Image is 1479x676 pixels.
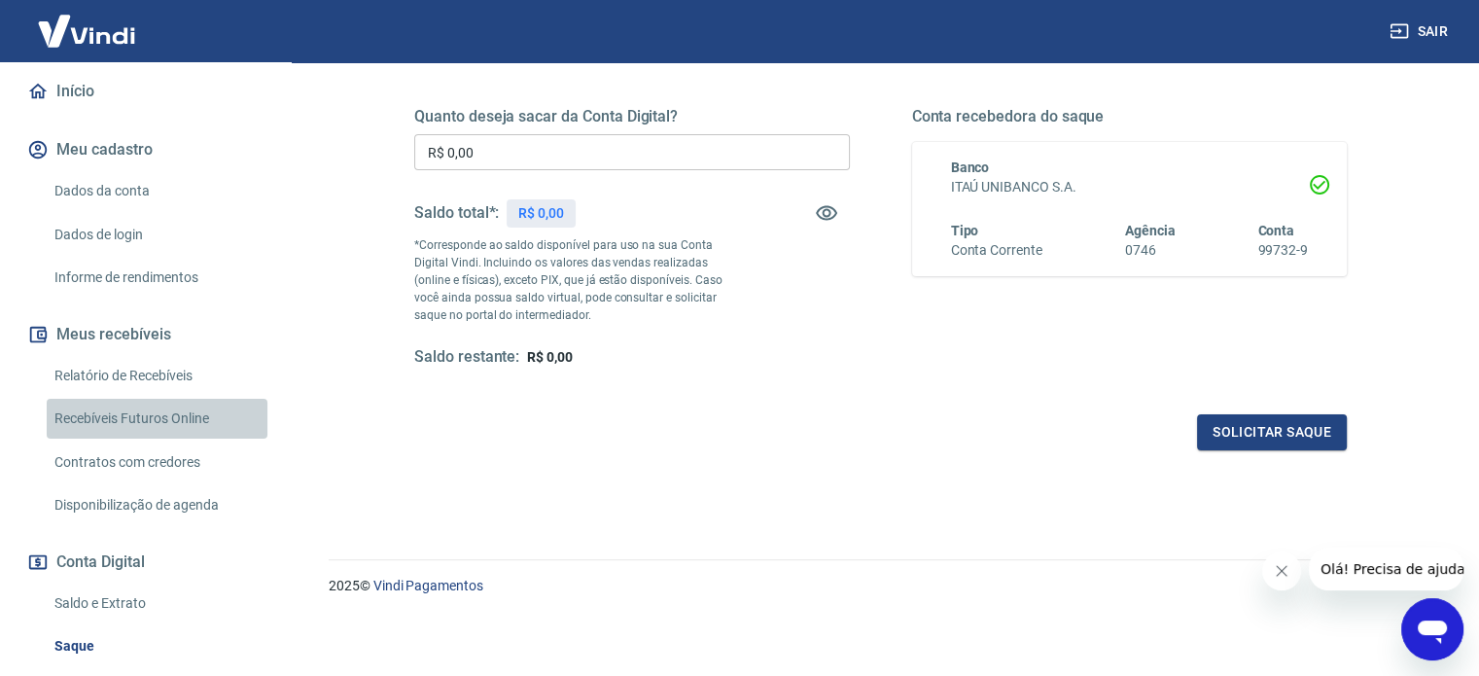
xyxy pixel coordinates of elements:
a: Relatório de Recebíveis [47,356,267,396]
h6: ITAÚ UNIBANCO S.A. [951,177,1309,197]
h5: Conta recebedora do saque [912,107,1348,126]
a: Informe de rendimentos [47,258,267,298]
a: Saque [47,626,267,666]
iframe: Mensagem da empresa [1309,548,1463,590]
h5: Saldo total*: [414,203,499,223]
span: Banco [951,160,990,175]
span: Tipo [951,223,979,238]
button: Meu cadastro [23,128,267,171]
a: Disponibilização de agenda [47,485,267,525]
span: R$ 0,00 [527,349,573,365]
h6: 0746 [1125,240,1176,261]
a: Vindi Pagamentos [373,578,483,593]
button: Meus recebíveis [23,313,267,356]
button: Solicitar saque [1197,414,1347,450]
a: Saldo e Extrato [47,584,267,623]
button: Conta Digital [23,541,267,584]
a: Dados da conta [47,171,267,211]
span: Conta [1257,223,1294,238]
span: Agência [1125,223,1176,238]
a: Recebíveis Futuros Online [47,399,267,439]
iframe: Fechar mensagem [1262,551,1301,590]
a: Início [23,70,267,113]
img: Vindi [23,1,150,60]
button: Sair [1386,14,1456,50]
h5: Quanto deseja sacar da Conta Digital? [414,107,850,126]
p: 2025 © [329,576,1432,596]
a: Dados de login [47,215,267,255]
h6: Conta Corrente [951,240,1042,261]
p: R$ 0,00 [518,203,564,224]
p: *Corresponde ao saldo disponível para uso na sua Conta Digital Vindi. Incluindo os valores das ve... [414,236,741,324]
a: Contratos com credores [47,443,267,482]
h5: Saldo restante: [414,347,519,368]
h6: 99732-9 [1257,240,1308,261]
iframe: Botão para abrir a janela de mensagens [1401,598,1463,660]
span: Olá! Precisa de ajuda? [12,14,163,29]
